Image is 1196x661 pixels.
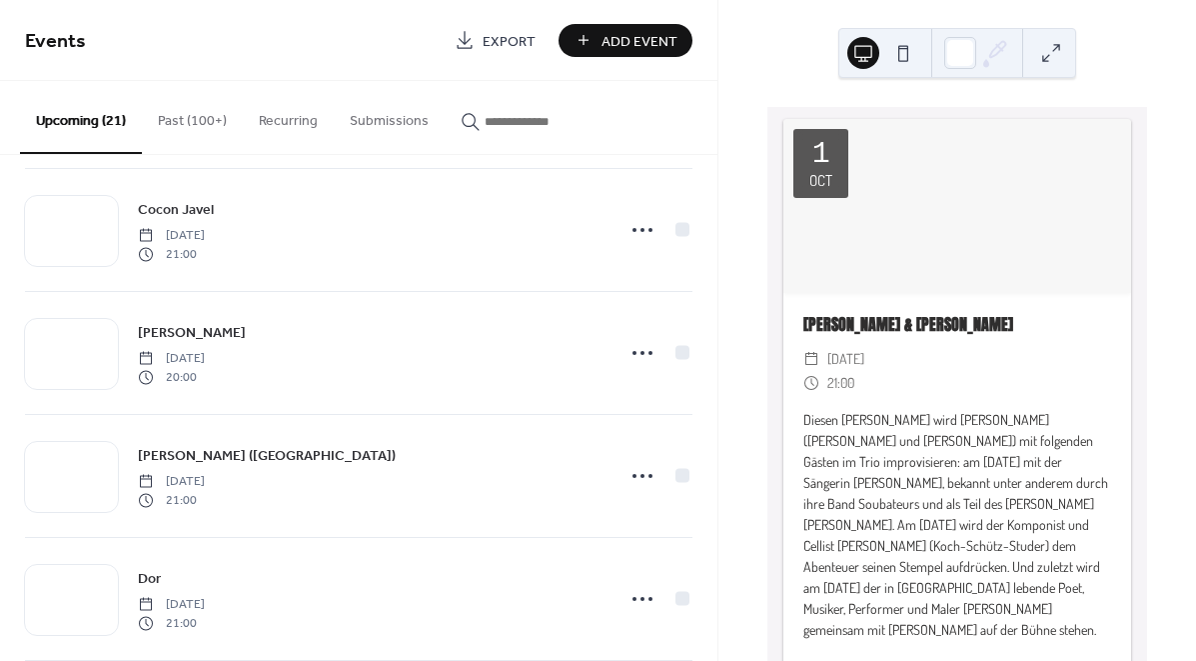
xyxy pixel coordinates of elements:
[138,446,396,467] span: [PERSON_NAME] ([GEOGRAPHIC_DATA])
[138,350,205,368] span: [DATE]
[827,347,864,371] span: [DATE]
[809,173,832,188] div: Oct
[138,473,205,491] span: [DATE]
[138,368,205,386] span: 20:00
[20,81,142,154] button: Upcoming (21)
[142,81,243,152] button: Past (100+)
[243,81,334,152] button: Recurring
[138,444,396,467] a: [PERSON_NAME] ([GEOGRAPHIC_DATA])
[138,614,205,632] span: 21:00
[138,245,205,263] span: 21:00
[138,323,246,344] span: [PERSON_NAME]
[803,371,819,395] div: ​
[334,81,445,152] button: Submissions
[138,321,246,344] a: [PERSON_NAME]
[483,31,536,52] span: Export
[440,24,551,57] a: Export
[138,569,161,590] span: Dor
[138,200,214,221] span: Cocon Javel
[827,371,854,395] span: 21:00
[803,347,819,371] div: ​
[559,24,692,57] button: Add Event
[601,31,677,52] span: Add Event
[783,313,1131,337] div: [PERSON_NAME] & [PERSON_NAME]
[812,139,830,169] div: 1
[25,22,86,61] span: Events
[138,227,205,245] span: [DATE]
[138,491,205,509] span: 21:00
[138,567,161,590] a: Dor
[138,596,205,614] span: [DATE]
[138,198,214,221] a: Cocon Javel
